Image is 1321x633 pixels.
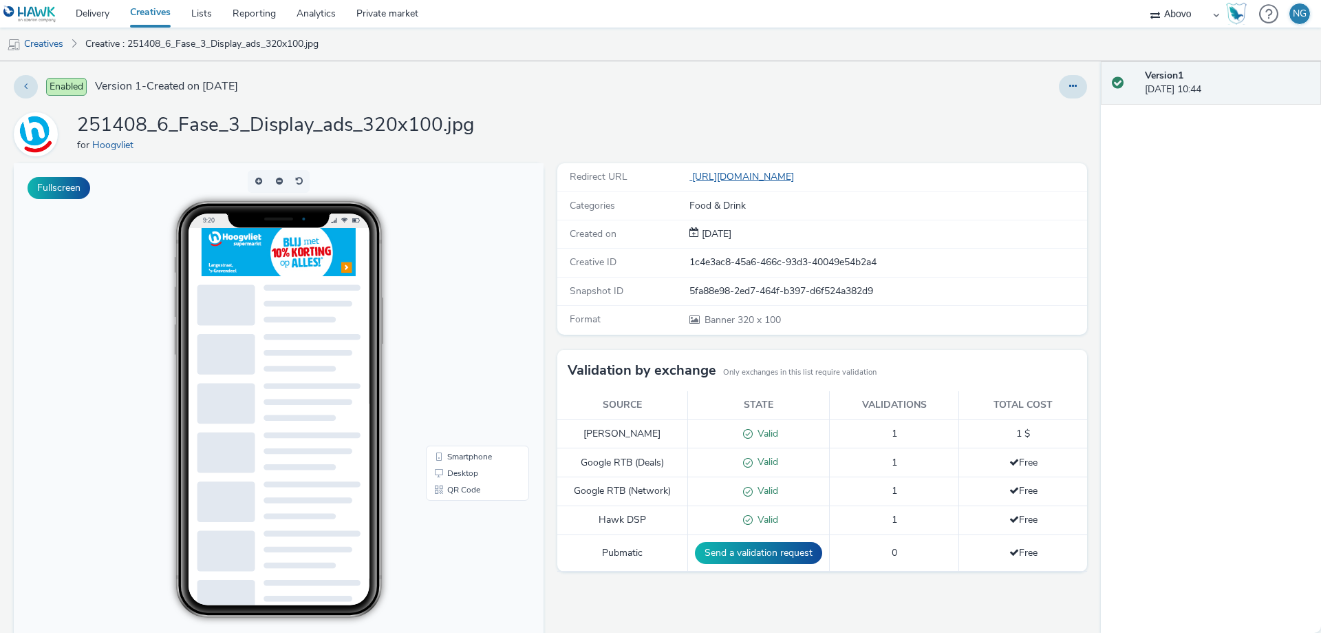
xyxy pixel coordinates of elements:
[433,306,464,314] span: Desktop
[14,127,63,141] a: Hoogvliet
[1145,69,1183,82] strong: Version 1
[557,477,687,506] td: Google RTB (Network)
[699,227,731,240] span: [DATE]
[753,427,778,440] span: Valid
[1226,3,1247,25] img: Hawk Academy
[570,227,616,240] span: Created on
[92,138,139,152] a: Hoogvliet
[892,484,897,497] span: 1
[3,6,56,23] img: undefined Logo
[415,318,513,335] li: QR Code
[570,313,601,326] span: Format
[188,65,342,113] img: Advertisement preview
[1293,3,1307,24] div: NG
[703,313,781,326] span: 320 x 100
[7,38,21,52] img: mobile
[892,456,897,469] span: 1
[28,177,90,199] button: Fullscreen
[95,79,238,94] span: Version 1 - Created on [DATE]
[568,360,716,381] h3: Validation by exchange
[1145,69,1310,97] div: [DATE] 10:44
[557,419,687,448] td: [PERSON_NAME]
[829,391,959,419] th: Validations
[1009,456,1038,469] span: Free
[1009,513,1038,526] span: Free
[1016,427,1030,440] span: 1 $
[689,170,799,183] a: [URL][DOMAIN_NAME]
[433,322,466,331] span: QR Code
[753,484,778,497] span: Valid
[959,391,1087,419] th: Total cost
[1009,546,1038,559] span: Free
[77,112,474,138] h1: 251408_6_Fase_3_Display_ads_320x100.jpg
[687,391,829,419] th: State
[695,542,822,564] button: Send a validation request
[415,285,513,302] li: Smartphone
[16,114,56,154] img: Hoogvliet
[433,289,478,298] span: Smartphone
[689,284,1086,298] div: 5fa88e98-2ed7-464f-b397-d6f524a382d9
[705,313,738,326] span: Banner
[892,427,897,440] span: 1
[557,506,687,535] td: Hawk DSP
[753,513,778,526] span: Valid
[78,28,325,61] a: Creative : 251408_6_Fase_3_Display_ads_320x100.jpg
[189,53,201,61] span: 9:20
[699,227,731,241] div: Creation 24 September 2025, 10:44
[723,367,877,378] small: Only exchanges in this list require validation
[892,546,897,559] span: 0
[753,455,778,468] span: Valid
[689,256,1086,269] div: 1c4e3ac8-45a6-466c-93d3-40049e54b2a4
[557,391,687,419] th: Source
[415,302,513,318] li: Desktop
[689,199,1086,213] div: Food & Drink
[892,513,897,526] span: 1
[1009,484,1038,497] span: Free
[77,138,92,152] span: for
[557,535,687,571] td: Pubmatic
[570,256,616,269] span: Creative ID
[570,199,615,212] span: Categories
[570,170,627,183] span: Redirect URL
[557,448,687,477] td: Google RTB (Deals)
[1226,3,1252,25] a: Hawk Academy
[46,78,87,96] span: Enabled
[570,284,623,298] span: Snapshot ID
